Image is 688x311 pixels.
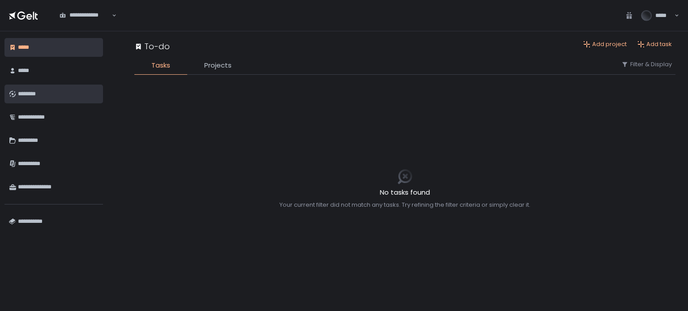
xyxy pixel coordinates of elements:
div: Your current filter did not match any tasks. Try refining the filter criteria or simply clear it. [279,201,530,209]
span: Tasks [151,60,170,71]
input: Search for option [60,19,111,28]
div: To-do [134,40,170,52]
button: Add project [583,40,627,48]
h2: No tasks found [279,187,530,198]
div: Search for option [54,6,116,25]
span: Projects [204,60,232,71]
button: Add task [637,40,672,48]
button: Filter & Display [621,60,672,68]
